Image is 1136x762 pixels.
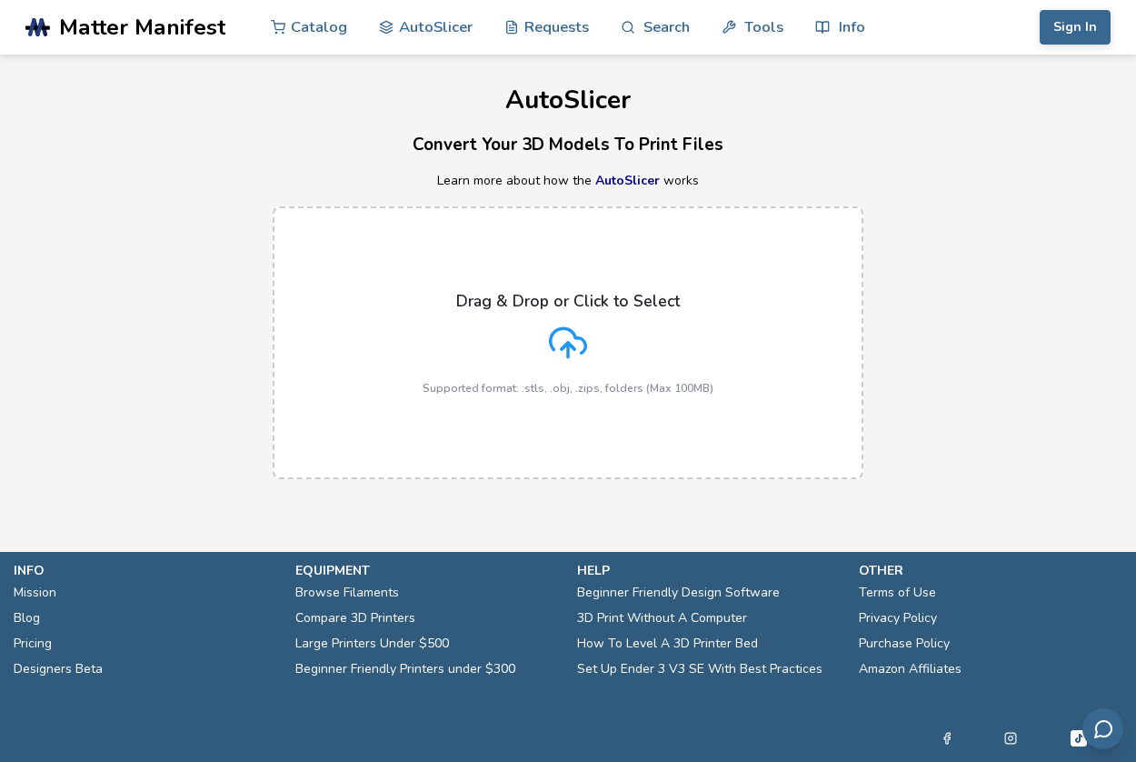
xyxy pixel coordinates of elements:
[859,606,937,631] a: Privacy Policy
[577,657,822,682] a: Set Up Ender 3 V3 SE With Best Practices
[859,657,962,682] a: Amazon Affiliates
[577,561,841,580] p: help
[456,292,680,310] p: Drag & Drop or Click to Select
[59,15,225,40] span: Matter Manifest
[595,172,660,189] a: AutoSlicer
[295,631,449,657] a: Large Printers Under $500
[1068,727,1090,749] a: Tiktok
[14,606,40,631] a: Blog
[14,631,52,657] a: Pricing
[423,382,713,395] p: Supported format: .stls, .obj, .zips, folders (Max 100MB)
[577,580,780,606] a: Beginner Friendly Design Software
[295,580,399,606] a: Browse Filaments
[295,606,415,631] a: Compare 3D Printers
[859,580,936,606] a: Terms of Use
[941,727,953,749] a: Facebook
[14,580,56,606] a: Mission
[295,657,515,682] a: Beginner Friendly Printers under $300
[1040,10,1111,45] button: Sign In
[577,606,747,631] a: 3D Print Without A Computer
[14,657,103,682] a: Designers Beta
[859,561,1122,580] p: other
[1082,708,1123,749] button: Send feedback via email
[859,631,950,657] a: Purchase Policy
[1004,727,1017,749] a: Instagram
[14,561,277,580] p: info
[577,631,758,657] a: How To Level A 3D Printer Bed
[295,561,559,580] p: equipment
